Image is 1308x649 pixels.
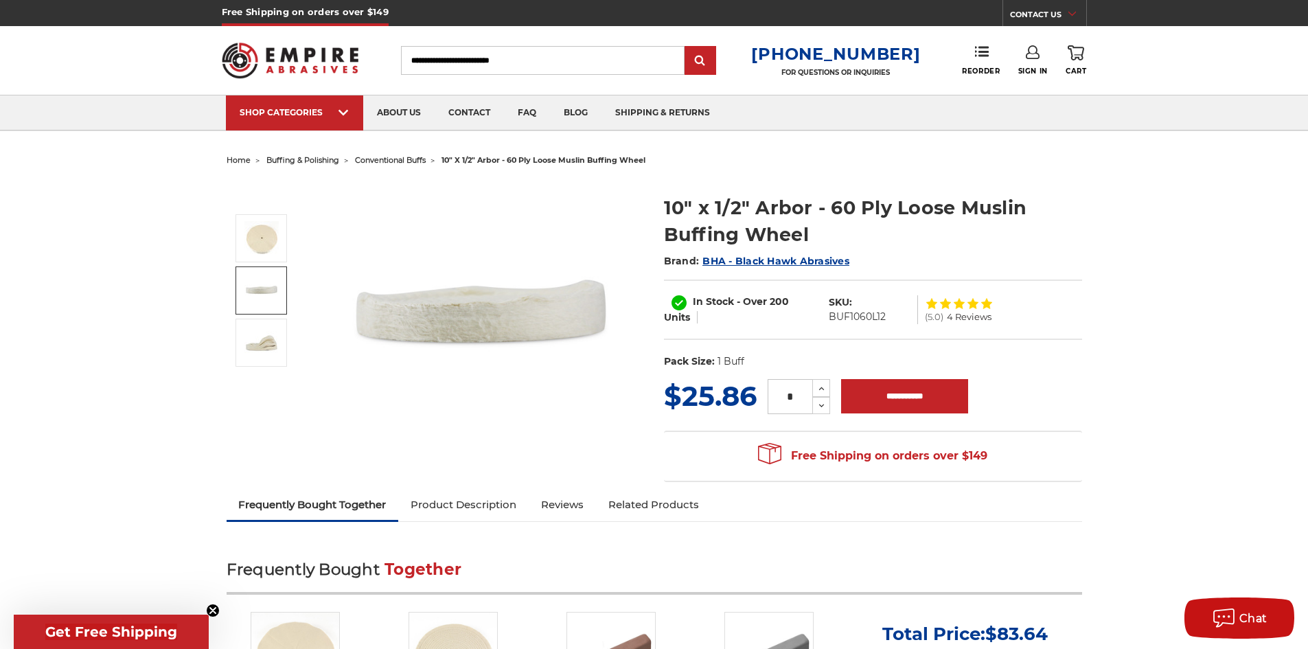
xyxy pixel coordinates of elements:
div: Get Free ShippingClose teaser [14,615,209,649]
a: shipping & returns [601,95,724,130]
img: Empire Abrasives [222,34,359,87]
span: 200 [770,295,789,308]
a: about us [363,95,435,130]
span: Sign In [1018,67,1048,76]
span: 10" x 1/2" arbor - 60 ply loose muslin buffing wheel [441,155,645,165]
span: Free Shipping on orders over $149 [758,442,987,470]
a: Cart [1066,45,1086,76]
dd: BUF1060L12 [829,310,886,324]
a: buffing & polishing [266,155,339,165]
a: Frequently Bought Together [227,490,399,520]
span: Reorder [962,67,1000,76]
button: Close teaser [206,604,220,617]
img: 10 inch extra thick 60 ply loose muslin cotton buffing wheel [344,180,619,455]
p: Total Price: [882,623,1048,645]
span: Units [664,311,690,323]
h1: 10" x 1/2" Arbor - 60 Ply Loose Muslin Buffing Wheel [664,194,1082,248]
a: Related Products [596,490,711,520]
span: 4 Reviews [947,312,991,321]
a: CONTACT US [1010,7,1086,26]
span: Frequently Bought [227,560,380,579]
dt: Pack Size: [664,354,715,369]
span: - Over [737,295,767,308]
span: Together [385,560,461,579]
dd: 1 Buff [718,354,744,369]
a: contact [435,95,504,130]
img: 10" x 1/2" Arbor - 60 Ply Loose Muslin Buffing Wheel [244,326,279,360]
p: FOR QUESTIONS OR INQUIRIES [751,68,920,77]
span: Brand: [664,255,700,267]
img: 10 inch extra thick 60 ply loose muslin cotton buffing wheel [244,221,279,255]
a: Reviews [529,490,596,520]
a: Reorder [962,45,1000,75]
button: Chat [1184,597,1294,639]
a: home [227,155,251,165]
a: faq [504,95,550,130]
a: conventional buffs [355,155,426,165]
span: $83.64 [985,623,1048,645]
a: [PHONE_NUMBER] [751,44,920,64]
dt: SKU: [829,295,852,310]
div: SHOP CATEGORIES [240,107,349,117]
img: 10" x 1/2" Arbor - 60 Ply Loose Muslin Buffing Wheel [244,273,279,308]
span: In Stock [693,295,734,308]
a: blog [550,95,601,130]
span: Cart [1066,67,1086,76]
a: Product Description [398,490,529,520]
a: BHA - Black Hawk Abrasives [702,255,849,267]
span: (5.0) [925,312,943,321]
span: Get Free Shipping [45,624,177,640]
span: $25.86 [664,379,757,413]
span: Chat [1239,612,1267,625]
